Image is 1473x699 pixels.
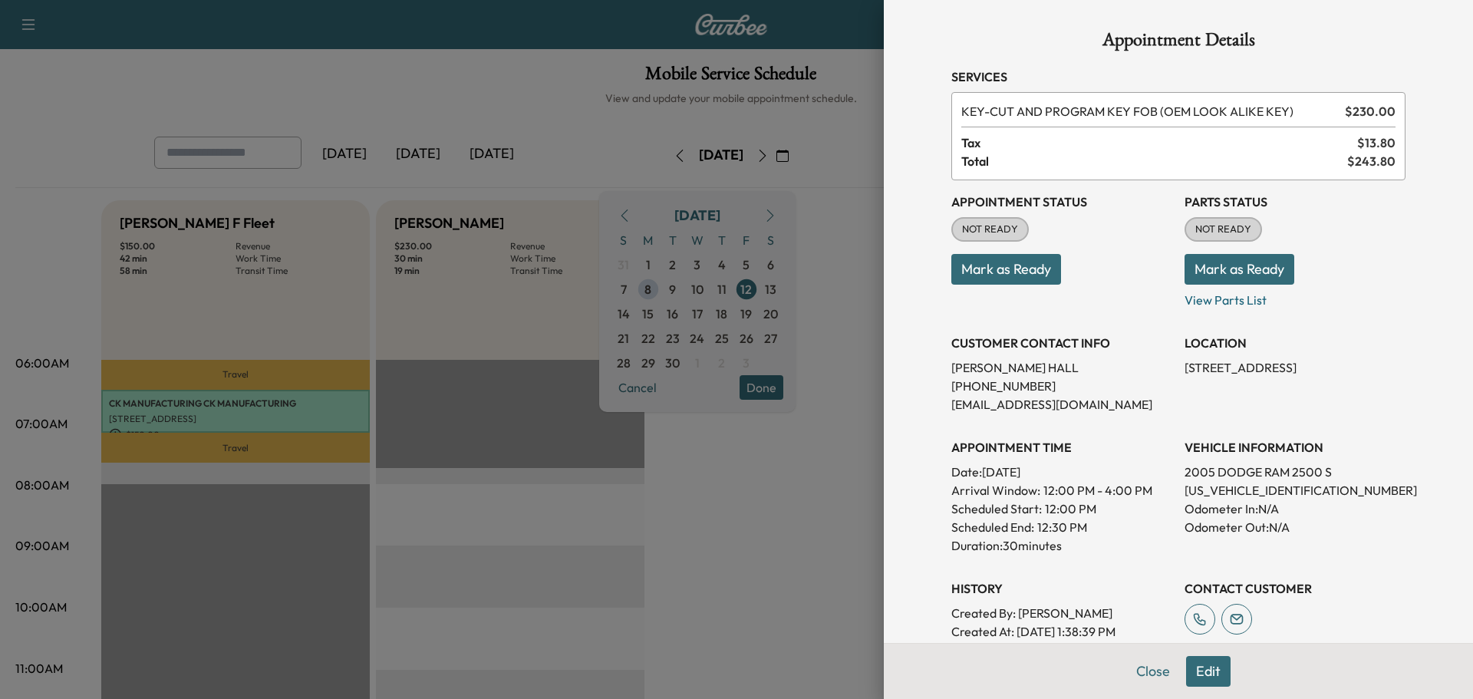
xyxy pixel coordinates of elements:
h3: LOCATION [1185,334,1405,352]
button: Mark as Ready [1185,254,1294,285]
span: Tax [961,134,1357,152]
p: [EMAIL_ADDRESS][DOMAIN_NAME] [951,395,1172,414]
p: Created At : [DATE] 1:38:39 PM [951,622,1172,641]
p: [PERSON_NAME] HALL [951,358,1172,377]
h3: Parts Status [1185,193,1405,211]
span: 12:00 PM - 4:00 PM [1043,481,1152,500]
h3: CUSTOMER CONTACT INFO [951,334,1172,352]
p: Scheduled End: [951,518,1034,536]
span: $ 13.80 [1357,134,1396,152]
span: NOT READY [953,222,1027,237]
p: Arrival Window: [951,481,1172,500]
p: [PHONE_NUMBER] [951,377,1172,395]
h3: APPOINTMENT TIME [951,438,1172,457]
span: NOT READY [1186,222,1260,237]
button: Close [1126,656,1180,687]
p: Scheduled Start: [951,500,1042,518]
h3: CONTACT CUSTOMER [1185,579,1405,598]
h1: Appointment Details [951,31,1405,55]
span: $ 243.80 [1347,152,1396,170]
p: View Parts List [1185,285,1405,309]
span: CUT AND PROGRAM KEY FOB (OEM LOOK ALIKE KEY) [961,102,1339,120]
h3: Services [951,68,1405,86]
p: Odometer Out: N/A [1185,518,1405,536]
p: 2005 DODGE RAM 2500 S [1185,463,1405,481]
p: Date: [DATE] [951,463,1172,481]
p: Odometer In: N/A [1185,500,1405,518]
span: Total [961,152,1347,170]
h3: History [951,579,1172,598]
p: [US_VEHICLE_IDENTIFICATION_NUMBER] [1185,481,1405,500]
span: $ 230.00 [1345,102,1396,120]
button: Edit [1186,656,1231,687]
button: Mark as Ready [951,254,1061,285]
p: 12:00 PM [1045,500,1096,518]
p: Created By : [PERSON_NAME] [951,604,1172,622]
h3: Appointment Status [951,193,1172,211]
h3: VEHICLE INFORMATION [1185,438,1405,457]
p: [STREET_ADDRESS] [1185,358,1405,377]
p: 12:30 PM [1037,518,1087,536]
p: Duration: 30 minutes [951,536,1172,555]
